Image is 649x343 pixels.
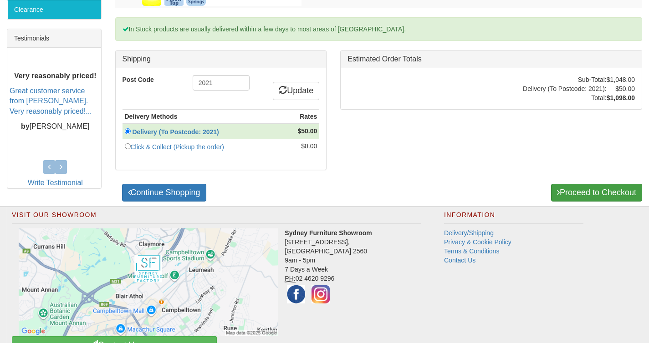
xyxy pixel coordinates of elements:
strong: $50.00 [297,127,317,135]
h2: Information [444,212,583,223]
strong: Delivery (To Postcode: 2021) [132,128,219,136]
label: Post Code [116,75,186,84]
img: Click to activate map [19,228,278,336]
a: Privacy & Cookie Policy [444,238,511,246]
div: Testimonials [7,29,101,48]
abbr: Phone [285,275,295,282]
div: In Stock products are usually delivered within a few days to most areas of [GEOGRAPHIC_DATA]. [115,17,643,41]
td: $50.00 [607,84,635,93]
h3: Estimated Order Totals [347,55,635,63]
h2: Visit Our Showroom [12,212,421,223]
strong: Sydney Furniture Showroom [285,229,372,237]
a: Great customer service from [PERSON_NAME]. Very reasonably priced!... [10,87,92,116]
a: Proceed to Checkout [551,184,642,202]
h3: Shipping [123,55,320,63]
b: by [21,122,30,130]
a: Delivery/Shipping [444,229,494,237]
strong: Delivery Methods [125,113,178,120]
a: Write Testimonial [28,179,83,187]
img: Instagram [309,283,332,306]
td: Sub-Total: [523,75,607,84]
a: Update [273,82,319,100]
td: Total: [523,93,607,102]
td: $1,048.00 [607,75,635,84]
a: Delivery (To Postcode: 2021) [131,128,225,136]
strong: $1,098.00 [607,94,635,101]
td: Delivery (To Postcode: 2021): [523,84,607,93]
td: $0.00 [282,139,319,154]
a: Contact Us [444,257,475,264]
p: [PERSON_NAME] [10,121,101,132]
b: Very reasonably priced! [14,72,97,80]
a: Continue Shopping [122,184,206,202]
a: Terms & Conditions [444,247,499,255]
strong: Rates [300,113,317,120]
a: Click & Collect (Pickup the order) [131,143,224,151]
img: Facebook [285,283,307,306]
